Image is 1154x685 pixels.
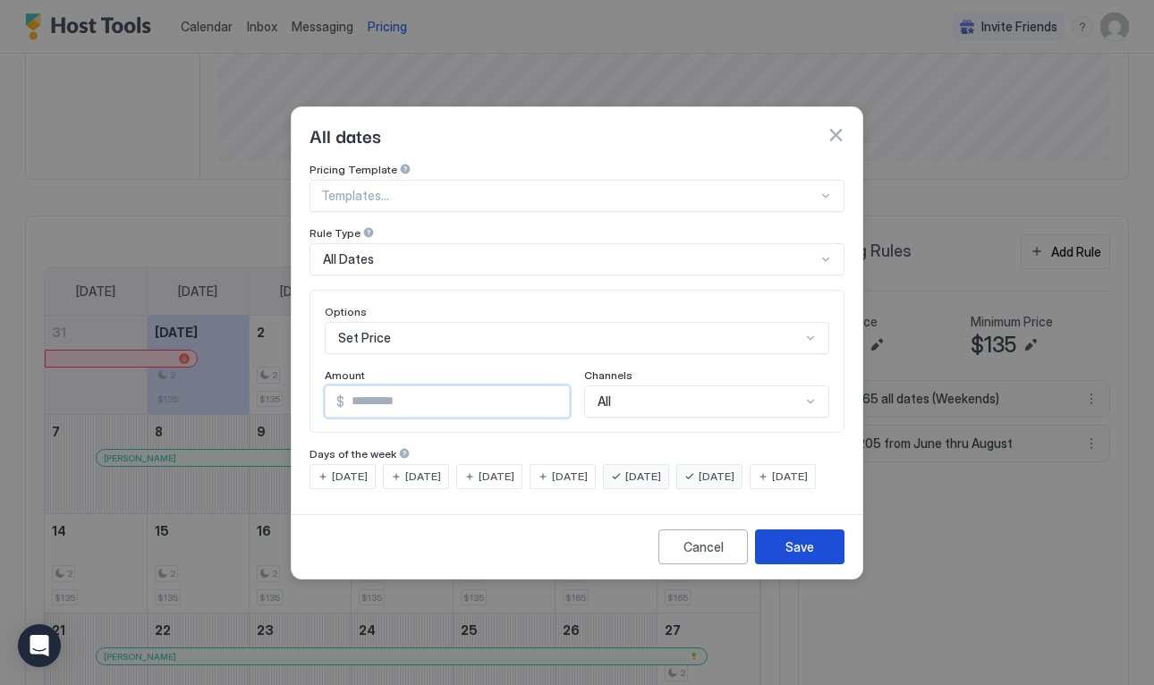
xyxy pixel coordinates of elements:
span: All [598,393,611,410]
span: [DATE] [625,469,661,485]
span: [DATE] [405,469,441,485]
span: [DATE] [772,469,808,485]
span: Pricing Template [310,163,397,176]
span: All Dates [323,251,374,267]
span: [DATE] [479,469,514,485]
span: Amount [325,368,365,382]
span: Channels [584,368,632,382]
button: Save [755,529,844,564]
button: Cancel [658,529,748,564]
span: [DATE] [332,469,368,485]
span: All dates [310,122,381,148]
div: Open Intercom Messenger [18,624,61,667]
span: [DATE] [699,469,734,485]
span: Options [325,305,367,318]
span: $ [336,393,344,410]
div: Save [785,537,814,556]
span: Days of the week [310,447,396,461]
span: Set Price [338,330,391,346]
div: Cancel [683,537,724,556]
span: [DATE] [552,469,588,485]
input: Input Field [344,386,569,417]
span: Rule Type [310,226,361,240]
